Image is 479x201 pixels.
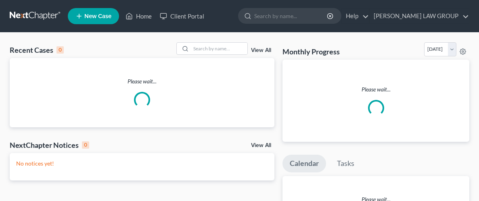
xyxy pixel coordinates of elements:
[121,9,156,23] a: Home
[10,77,274,85] p: Please wait...
[282,47,340,56] h3: Monthly Progress
[342,9,369,23] a: Help
[156,9,208,23] a: Client Portal
[10,45,64,55] div: Recent Cases
[56,46,64,54] div: 0
[370,9,469,23] a: [PERSON_NAME] LAW GROUP
[282,155,326,172] a: Calendar
[191,43,247,54] input: Search by name...
[251,143,271,148] a: View All
[82,141,89,149] div: 0
[10,140,89,150] div: NextChapter Notices
[289,85,463,93] p: Please wait...
[254,8,328,23] input: Search by name...
[251,48,271,53] a: View All
[16,160,268,168] p: No notices yet!
[330,155,362,172] a: Tasks
[84,13,111,19] span: New Case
